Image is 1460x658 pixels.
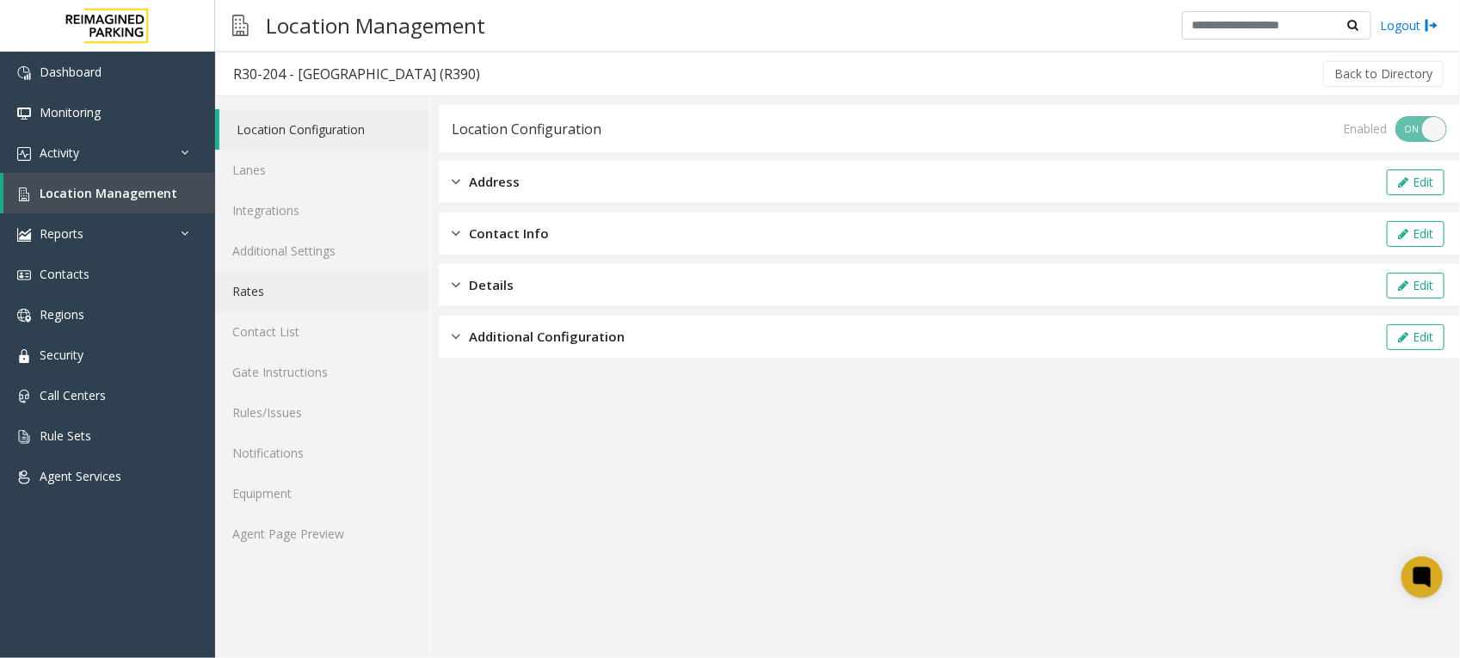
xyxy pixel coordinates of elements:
img: closed [452,224,460,243]
img: pageIcon [232,4,249,46]
span: Regions [40,306,84,323]
img: closed [452,327,460,347]
span: Call Centers [40,387,106,403]
span: Reports [40,225,83,242]
img: 'icon' [17,309,31,323]
img: logout [1425,16,1438,34]
img: 'icon' [17,188,31,201]
button: Edit [1387,273,1445,298]
img: 'icon' [17,470,31,484]
span: Location Management [40,185,177,201]
div: Enabled [1343,120,1387,138]
button: Back to Directory [1323,61,1444,87]
span: Agent Services [40,468,121,484]
a: Integrations [215,190,429,231]
a: Location Configuration [219,109,429,150]
a: Agent Page Preview [215,513,429,554]
button: Edit [1387,324,1445,350]
a: Logout [1380,16,1438,34]
h3: Location Management [257,4,494,46]
img: closed [452,172,460,192]
a: Location Management [3,173,215,213]
a: Equipment [215,473,429,513]
div: Location Configuration [452,118,601,140]
a: Notifications [215,433,429,473]
span: Address [469,172,520,192]
a: Rules/Issues [215,392,429,433]
img: 'icon' [17,430,31,444]
button: Edit [1387,169,1445,195]
img: 'icon' [17,228,31,242]
span: Contacts [40,266,89,282]
img: 'icon' [17,147,31,161]
img: 'icon' [17,107,31,120]
img: 'icon' [17,66,31,80]
span: Additional Configuration [469,327,625,347]
span: Details [469,275,514,295]
span: Activity [40,145,79,161]
span: Dashboard [40,64,102,80]
img: 'icon' [17,349,31,363]
button: Edit [1387,221,1445,247]
a: Rates [215,271,429,311]
a: Contact List [215,311,429,352]
a: Lanes [215,150,429,190]
a: Additional Settings [215,231,429,271]
img: 'icon' [17,268,31,282]
img: closed [452,275,460,295]
span: Contact Info [469,224,549,243]
div: R30-204 - [GEOGRAPHIC_DATA] (R390) [233,63,480,85]
span: Security [40,347,83,363]
img: 'icon' [17,390,31,403]
span: Rule Sets [40,427,91,444]
a: Gate Instructions [215,352,429,392]
span: Monitoring [40,104,101,120]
